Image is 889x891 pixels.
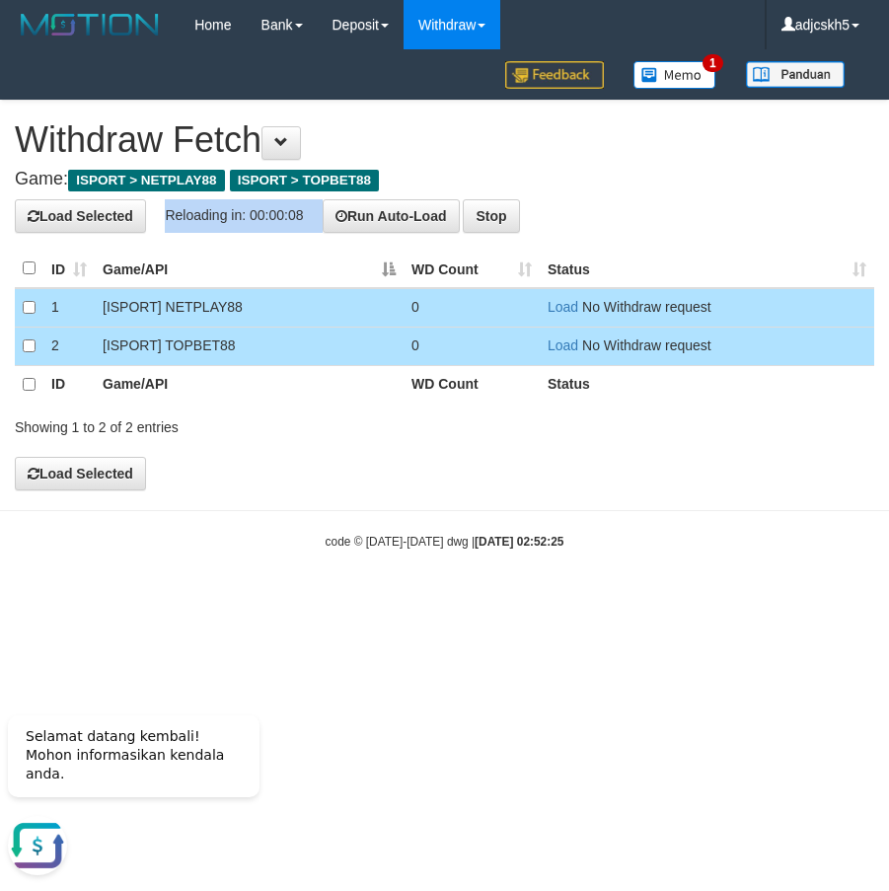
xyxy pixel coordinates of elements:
td: [ISPORT] TOPBET88 [95,327,404,365]
img: Button%20Memo.svg [633,61,716,89]
strong: [DATE] 02:52:25 [475,535,563,549]
th: ID: activate to sort column ascending [43,250,95,288]
th: WD Count [404,365,540,404]
img: MOTION_logo.png [15,10,165,39]
span: Reloading in: 00:00:08 [165,206,303,222]
small: code © [DATE]-[DATE] dwg | [326,535,564,549]
span: ISPORT > NETPLAY88 [68,170,225,191]
th: Status: activate to sort column ascending [540,250,874,288]
th: ID [43,365,95,404]
img: panduan.png [746,61,845,88]
span: 0 [411,337,419,353]
th: Game/API: activate to sort column descending [95,250,404,288]
th: Status [540,365,874,404]
span: ISPORT > TOPBET88 [230,170,379,191]
td: [ISPORT] NETPLAY88 [95,288,404,328]
td: 1 [43,288,95,328]
span: 0 [411,299,419,315]
th: Game/API [95,365,404,404]
button: Load Selected [15,199,146,233]
th: WD Count: activate to sort column ascending [404,250,540,288]
button: Open LiveChat chat widget [8,118,67,178]
span: No Withdraw request [582,299,711,315]
span: 1 [703,54,723,72]
td: 2 [43,327,95,365]
span: Selamat datang kembali! Mohon informasikan kendala anda. [26,31,224,84]
span: No Withdraw request [582,337,711,353]
a: 1 [619,49,731,100]
a: Load [548,299,578,315]
button: Load Selected [15,457,146,490]
img: Feedback.jpg [505,61,604,89]
h1: Withdraw Fetch [15,120,874,160]
button: Run Auto-Load [323,199,460,233]
button: Stop [463,199,519,233]
a: Load [548,337,578,353]
div: Showing 1 to 2 of 2 entries [15,409,355,437]
h4: Game: [15,170,874,189]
